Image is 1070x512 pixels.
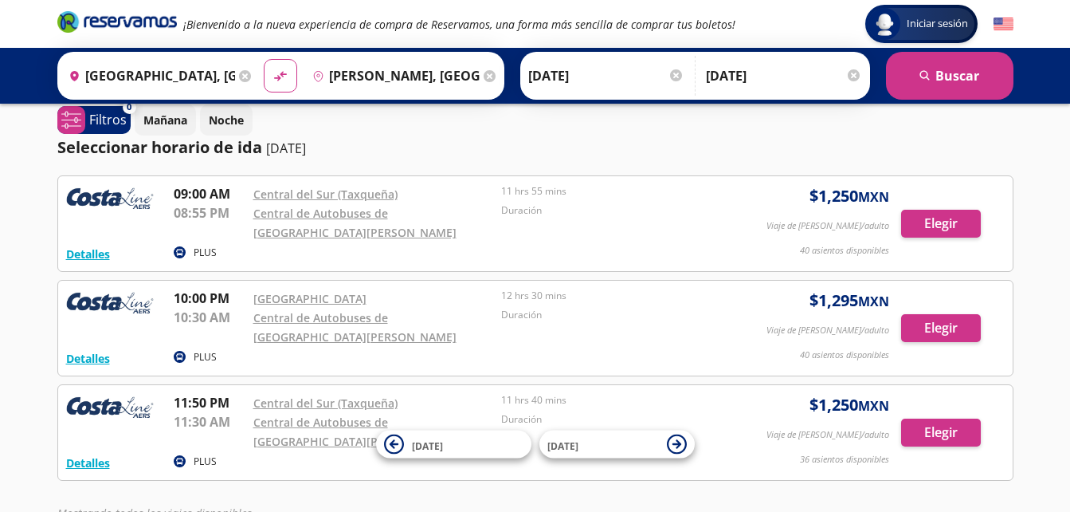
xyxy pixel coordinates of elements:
[194,455,217,469] p: PLUS
[174,203,245,223] p: 08:55 PM
[174,412,245,431] p: 11:30 AM
[200,104,253,136] button: Noche
[66,184,154,216] img: RESERVAMOS
[89,110,127,129] p: Filtros
[412,439,443,452] span: [DATE]
[539,431,695,459] button: [DATE]
[57,106,131,134] button: 0Filtros
[766,324,889,337] p: Viaje de [PERSON_NAME]/adulto
[174,289,245,308] p: 10:00 PM
[194,350,217,364] p: PLUS
[66,246,110,262] button: Detalles
[501,412,742,427] p: Duración
[886,52,1013,100] button: Buscar
[501,289,742,303] p: 12 hrs 30 mins
[858,188,889,206] small: MXN
[528,56,684,96] input: Elegir Fecha
[766,219,889,233] p: Viaje de [PERSON_NAME]/adulto
[253,291,366,306] a: [GEOGRAPHIC_DATA]
[901,314,981,342] button: Elegir
[900,16,974,32] span: Iniciar sesión
[253,187,398,202] a: Central del Sur (Taxqueña)
[253,415,457,449] a: Central de Autobuses de [GEOGRAPHIC_DATA][PERSON_NAME]
[501,393,742,408] p: 11 hrs 40 mins
[57,10,177,33] i: Brand Logo
[174,393,245,412] p: 11:50 PM
[858,293,889,310] small: MXN
[306,56,480,96] input: Buscar Destino
[183,17,735,32] em: ¡Bienvenido a la nueva experiencia de compra de Reservamos, una forma más sencilla de comprar tus...
[253,310,457,345] a: Central de Autobuses de [GEOGRAPHIC_DATA][PERSON_NAME]
[800,244,889,258] p: 40 asientos disponibles
[501,184,742,199] p: 11 hrs 55 mins
[143,112,187,128] p: Mañana
[266,139,306,158] p: [DATE]
[547,439,578,452] span: [DATE]
[858,397,889,415] small: MXN
[174,184,245,203] p: 09:00 AM
[66,350,110,367] button: Detalles
[901,419,981,447] button: Elegir
[127,100,131,114] span: 0
[501,203,742,218] p: Duración
[766,428,889,442] p: Viaje de [PERSON_NAME]/adulto
[901,210,981,238] button: Elegir
[66,289,154,321] img: RESERVAMOS
[174,308,245,327] p: 10:30 AM
[809,289,889,313] span: $ 1,295
[809,184,889,208] span: $ 1,250
[501,308,742,322] p: Duración
[57,136,262,160] p: Seleccionar horario de ida
[706,56,862,96] input: Opcional
[57,10,177,38] a: Brand Logo
[253,206,457,240] a: Central de Autobuses de [GEOGRAPHIC_DATA][PERSON_NAME]
[62,56,236,96] input: Buscar Origen
[800,453,889,467] p: 36 asientos disponibles
[994,14,1013,34] button: English
[209,112,244,128] p: Noche
[66,455,110,471] button: Detalles
[809,393,889,417] span: $ 1,250
[66,393,154,425] img: RESERVAMOS
[194,246,217,260] p: PLUS
[135,104,196,136] button: Mañana
[376,431,531,459] button: [DATE]
[253,396,398,411] a: Central del Sur (Taxqueña)
[800,349,889,362] p: 40 asientos disponibles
